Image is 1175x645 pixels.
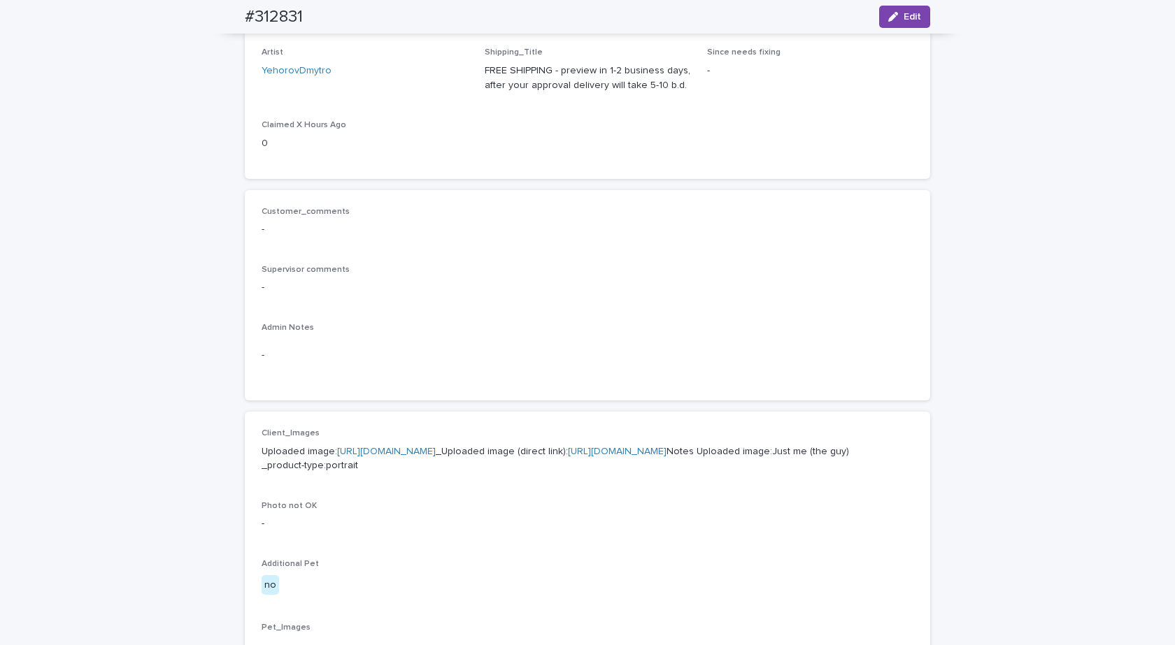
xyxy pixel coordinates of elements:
span: Artist [262,48,283,57]
div: no [262,575,279,595]
p: FREE SHIPPING - preview in 1-2 business days, after your approval delivery will take 5-10 b.d. [485,64,691,93]
span: Client_Images [262,429,320,437]
p: - [262,348,913,363]
span: Edit [904,12,921,22]
span: Customer_comments [262,208,350,216]
span: Admin Notes [262,324,314,332]
p: - [262,516,913,531]
span: Pet_Images [262,623,311,632]
p: - [262,222,913,237]
p: 0 [262,136,468,151]
button: Edit [879,6,930,28]
span: Photo not OK [262,502,317,510]
span: Shipping_Title [485,48,543,57]
p: - [707,64,913,78]
a: YehorovDmytro [262,64,332,78]
a: [URL][DOMAIN_NAME] [337,447,436,456]
span: Since needs fixing [707,48,781,57]
span: Claimed X Hours Ago [262,121,346,129]
a: [URL][DOMAIN_NAME] [568,447,667,456]
h2: #312831 [245,7,303,27]
span: Additional Pet [262,560,319,568]
p: Uploaded image: _Uploaded image (direct link): Notes Uploaded image:Just me (the guy) _product-ty... [262,444,913,474]
p: - [262,280,913,295]
span: Supervisor comments [262,266,350,274]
